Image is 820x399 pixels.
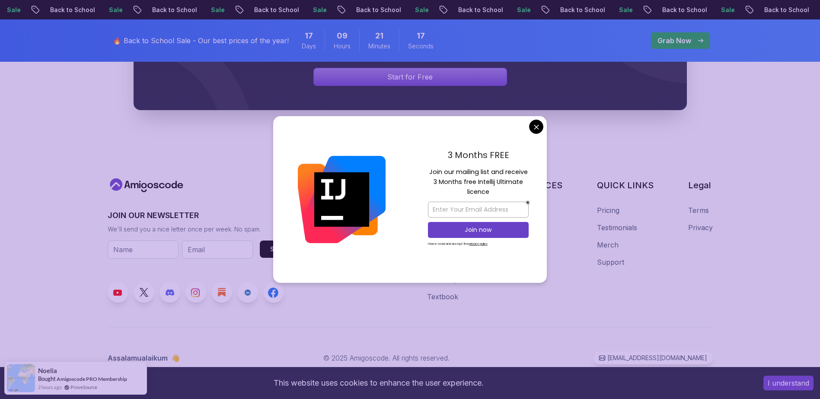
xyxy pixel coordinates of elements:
[337,30,348,42] span: 9 Hours
[688,179,713,191] h3: Legal
[375,30,383,42] span: 21 Minutes
[7,364,35,392] img: provesource social proof notification image
[108,282,128,303] a: Youtube link
[40,6,99,14] p: Back to School
[408,42,434,51] span: Seconds
[346,6,405,14] p: Back to School
[182,241,253,259] input: Email
[201,6,228,14] p: Sale
[313,68,507,86] a: Signin page
[405,6,432,14] p: Sale
[260,241,301,258] button: Submit
[597,257,624,267] a: Support
[597,179,654,191] h3: QUICK LINKS
[113,35,289,46] p: 🔥 Back to School Sale - Our best prices of the year!
[270,245,291,253] div: Submit
[6,374,750,393] div: This website uses cookies to enhance the user experience.
[263,282,284,303] a: Facebook link
[38,375,56,382] span: Bought
[597,205,619,215] a: Pricing
[303,6,330,14] p: Sale
[688,205,709,215] a: Terms
[302,42,316,51] span: Days
[448,6,507,14] p: Back to School
[108,353,180,363] p: Assalamualaikum
[688,222,713,233] a: Privacy
[134,282,154,303] a: Twitter link
[593,351,713,364] a: [EMAIL_ADDRESS][DOMAIN_NAME]
[108,209,301,222] h3: JOIN OUR NEWSLETTER
[185,282,206,303] a: Instagram link
[142,6,201,14] p: Back to School
[108,225,301,234] p: We'll send you a nice letter once per week. No spam.
[609,6,636,14] p: Sale
[70,383,97,391] a: ProveSource
[607,354,707,362] p: [EMAIL_ADDRESS][DOMAIN_NAME]
[597,240,619,250] a: Merch
[57,376,127,382] a: Amigoscode PRO Membership
[387,72,433,82] p: Start for Free
[160,282,180,303] a: Discord link
[237,282,258,303] a: LinkedIn link
[550,6,609,14] p: Back to School
[334,42,351,51] span: Hours
[211,282,232,303] a: Blog link
[244,6,303,14] p: Back to School
[711,6,738,14] p: Sale
[657,35,691,46] p: Grab Now
[507,6,534,14] p: Sale
[597,222,637,233] a: Testimonials
[171,352,181,364] span: 👋
[108,241,179,259] input: Name
[427,291,458,302] a: Textbook
[99,6,126,14] p: Sale
[323,353,450,363] p: © 2025 Amigoscode. All rights reserved.
[754,6,813,14] p: Back to School
[652,6,711,14] p: Back to School
[38,367,57,374] span: Noelia
[38,383,62,391] span: 2 hours ago
[368,42,390,51] span: Minutes
[417,30,425,42] span: 17 Seconds
[763,376,814,390] button: Accept cookies
[305,30,313,42] span: 17 Days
